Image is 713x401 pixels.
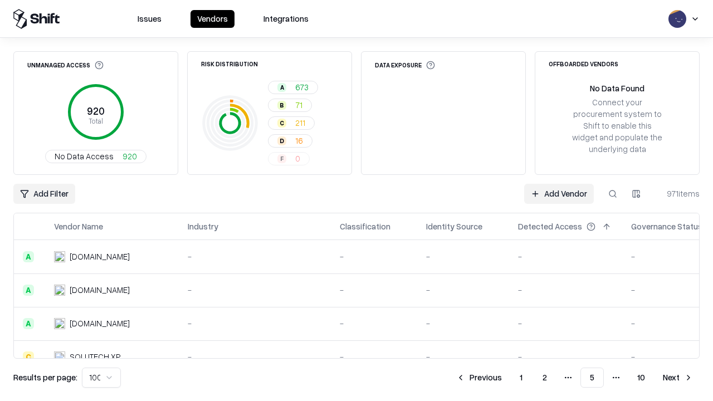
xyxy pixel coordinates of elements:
[426,251,500,262] div: -
[55,150,114,162] span: No Data Access
[518,317,613,329] div: -
[188,221,218,232] div: Industry
[518,251,613,262] div: -
[27,61,104,70] div: Unmanaged Access
[340,284,408,296] div: -
[277,83,286,92] div: A
[70,251,130,262] div: [DOMAIN_NAME]
[340,317,408,329] div: -
[656,368,700,388] button: Next
[450,368,700,388] nav: pagination
[549,61,618,67] div: Offboarded Vendors
[340,351,408,363] div: -
[54,251,65,262] img: officelibations.com
[45,150,146,163] button: No Data Access920
[295,117,305,129] span: 211
[631,221,702,232] div: Governance Status
[511,368,531,388] button: 1
[23,285,34,296] div: A
[54,351,65,363] img: SOLUTECH XP
[426,351,500,363] div: -
[54,221,103,232] div: Vendor Name
[340,251,408,262] div: -
[426,221,482,232] div: Identity Source
[590,82,644,94] div: No Data Found
[87,105,105,117] tspan: 920
[89,116,103,125] tspan: Total
[518,284,613,296] div: -
[70,284,130,296] div: [DOMAIN_NAME]
[295,99,302,111] span: 71
[257,10,315,28] button: Integrations
[295,81,309,93] span: 673
[450,368,509,388] button: Previous
[54,318,65,329] img: impact-xm.com
[295,135,303,146] span: 16
[580,368,604,388] button: 5
[188,284,322,296] div: -
[70,351,121,363] div: SOLUTECH XP
[655,188,700,199] div: 971 items
[201,61,258,67] div: Risk Distribution
[524,184,594,204] a: Add Vendor
[518,221,582,232] div: Detected Access
[188,251,322,262] div: -
[277,101,286,110] div: B
[23,351,34,363] div: C
[571,96,663,155] div: Connect your procurement system to Shift to enable this widget and populate the underlying data
[518,351,613,363] div: -
[13,184,75,204] button: Add Filter
[268,134,312,148] button: D16
[54,285,65,296] img: nixonpeabody.com
[70,317,130,329] div: [DOMAIN_NAME]
[628,368,654,388] button: 10
[426,317,500,329] div: -
[268,116,315,130] button: C211
[188,351,322,363] div: -
[277,119,286,128] div: C
[375,61,435,70] div: Data Exposure
[188,317,322,329] div: -
[268,81,318,94] button: A673
[23,251,34,262] div: A
[131,10,168,28] button: Issues
[23,318,34,329] div: A
[268,99,312,112] button: B71
[534,368,556,388] button: 2
[340,221,390,232] div: Classification
[191,10,235,28] button: Vendors
[426,284,500,296] div: -
[277,136,286,145] div: D
[13,371,77,383] p: Results per page:
[123,150,137,162] span: 920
